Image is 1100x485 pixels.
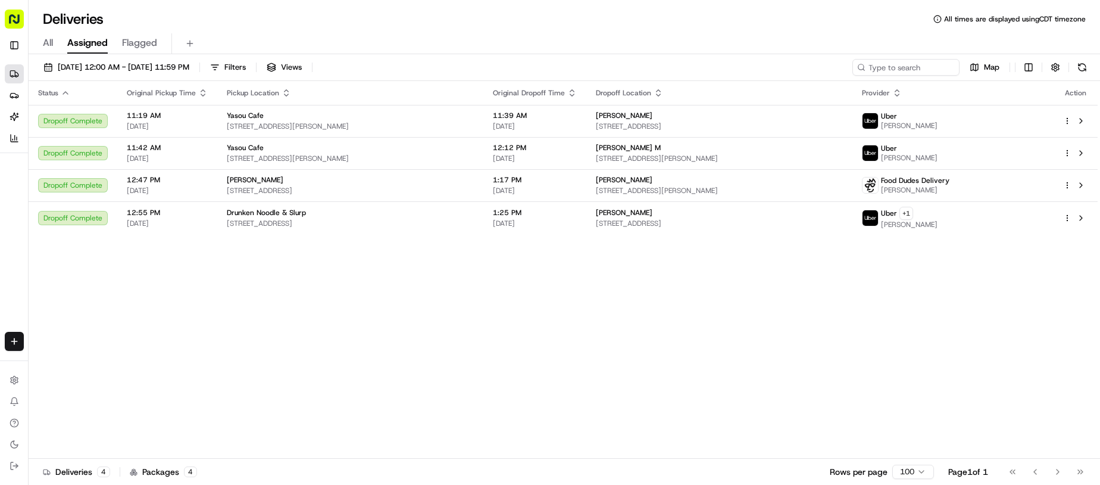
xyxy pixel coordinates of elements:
div: 📗 [12,268,21,278]
span: Original Dropoff Time [493,88,565,98]
span: Yasou Cafe [227,143,264,153]
div: Packages [130,466,197,478]
button: See all [185,153,217,167]
span: [PERSON_NAME] [881,153,937,163]
span: [PERSON_NAME] [596,111,652,120]
span: [PERSON_NAME] [881,121,937,130]
span: [STREET_ADDRESS][PERSON_NAME] [227,122,474,131]
div: Deliveries [43,466,110,478]
img: 1736555255976-a54dd68f-1ca7-489b-9aae-adbdc363a1c4 [12,114,33,136]
span: 12:47 PM [127,175,208,185]
div: Action [1063,88,1088,98]
span: [STREET_ADDRESS] [596,122,843,131]
div: Past conversations [12,156,80,165]
span: 11:39 AM [493,111,577,120]
span: [PERSON_NAME] [596,208,652,217]
input: Type to search [852,59,960,76]
span: Food Dudes Delivery [881,176,949,185]
img: 9188753566659_6852d8bf1fb38e338040_72.png [25,114,46,136]
span: [STREET_ADDRESS][PERSON_NAME] [596,154,843,163]
button: Start new chat [202,118,217,132]
span: Assigned [67,36,108,50]
div: Page 1 of 1 [948,466,988,478]
img: 1736555255976-a54dd68f-1ca7-489b-9aae-adbdc363a1c4 [24,218,33,228]
span: [PERSON_NAME] [227,175,283,185]
span: [DATE] [493,154,577,163]
span: [DATE] [105,217,130,227]
button: Map [964,59,1005,76]
span: [DATE] [92,185,116,195]
span: [DATE] [127,186,208,195]
span: [PERSON_NAME] [37,217,96,227]
button: Refresh [1074,59,1090,76]
span: Map [984,62,999,73]
span: Uber [881,111,897,121]
span: All [43,36,53,50]
span: [PERSON_NAME] [596,175,652,185]
a: 📗Knowledge Base [7,262,96,284]
div: We're available if you need us! [54,126,164,136]
img: uber-new-logo.jpeg [862,145,878,161]
span: [PERSON_NAME] M [596,143,661,153]
span: 1:17 PM [493,175,577,185]
span: Original Pickup Time [127,88,196,98]
span: [DATE] [127,219,208,228]
div: 💻 [101,268,110,278]
span: [PERSON_NAME] [881,185,949,195]
span: Views [281,62,302,73]
img: Asif Zaman Khan [12,206,31,225]
div: 4 [97,467,110,477]
button: +1 [899,207,913,220]
a: 💻API Documentation [96,262,196,284]
span: [STREET_ADDRESS] [227,186,474,195]
button: [DATE] 12:00 AM - [DATE] 11:59 PM [38,59,195,76]
span: • [85,185,89,195]
p: Welcome 👋 [12,48,217,67]
img: Nash [12,13,36,36]
span: Pylon [118,296,144,305]
span: Pickup Location [227,88,279,98]
span: [STREET_ADDRESS][PERSON_NAME] [227,154,474,163]
span: Knowledge Base [24,267,91,279]
span: [STREET_ADDRESS] [227,219,474,228]
h1: Deliveries [43,10,104,29]
div: Start new chat [54,114,195,126]
span: Flagged [122,36,157,50]
span: [DATE] 12:00 AM - [DATE] 11:59 PM [58,62,189,73]
p: Rows per page [830,466,887,478]
span: Filters [224,62,246,73]
img: food_dudes.png [862,178,878,193]
span: 11:19 AM [127,111,208,120]
span: Dropoff Location [596,88,651,98]
div: 4 [184,467,197,477]
span: Drunken Noodle & Slurp [227,208,306,217]
span: 1:25 PM [493,208,577,217]
span: [DATE] [493,122,577,131]
span: [DATE] [127,122,208,131]
img: uber-new-logo.jpeg [862,113,878,129]
span: Provider [862,88,890,98]
span: Status [38,88,58,98]
span: Yasou Cafe [227,111,264,120]
a: Powered byPylon [84,296,144,305]
span: API Documentation [112,267,191,279]
span: FDD Support [37,185,83,195]
span: [PERSON_NAME] [881,220,937,229]
button: Filters [205,59,251,76]
span: Uber [881,144,897,153]
span: [DATE] [493,186,577,195]
span: 11:42 AM [127,143,208,153]
img: uber-new-logo.jpeg [862,210,878,226]
span: All times are displayed using CDT timezone [944,14,1086,24]
span: • [99,217,103,227]
span: [DATE] [493,219,577,228]
input: Clear [31,77,196,90]
span: 12:55 PM [127,208,208,217]
span: [DATE] [127,154,208,163]
img: FDD Support [12,174,31,193]
span: [STREET_ADDRESS] [596,219,843,228]
button: Views [261,59,307,76]
span: [STREET_ADDRESS][PERSON_NAME] [596,186,843,195]
span: 12:12 PM [493,143,577,153]
span: Uber [881,209,897,218]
